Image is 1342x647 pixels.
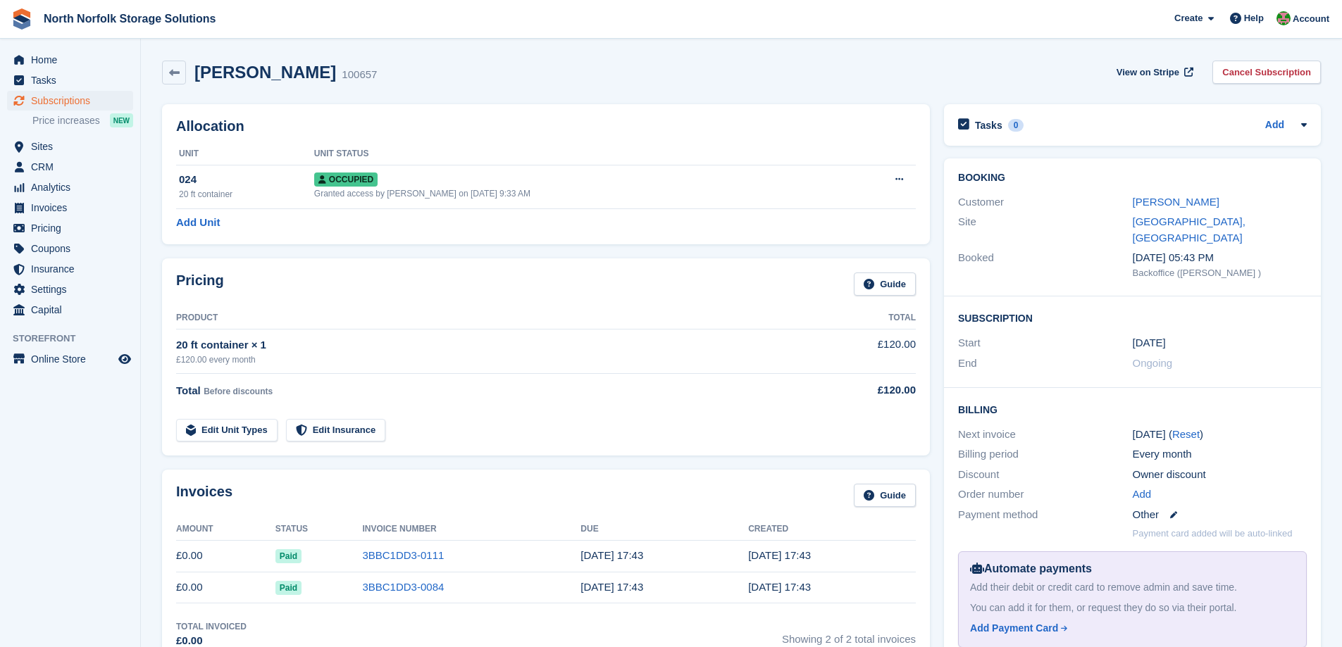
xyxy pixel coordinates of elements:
[179,188,314,201] div: 20 ft container
[1133,196,1219,208] a: [PERSON_NAME]
[176,143,314,165] th: Unit
[176,272,224,296] h2: Pricing
[110,113,133,127] div: NEW
[1276,11,1291,25] img: Katherine Phelps
[1133,507,1307,523] div: Other
[194,63,336,82] h2: [PERSON_NAME]
[958,467,1132,483] div: Discount
[958,335,1132,351] div: Start
[176,620,247,633] div: Total Invoiced
[275,549,302,563] span: Paid
[362,549,444,561] a: 3BBC1DD3-0111
[970,601,1295,615] div: You can add it for them, or request they do so via their portal.
[362,518,580,541] th: Invoice Number
[38,7,221,30] a: North Norfolk Storage Solutions
[1212,61,1321,84] a: Cancel Subscription
[31,157,116,177] span: CRM
[31,177,116,197] span: Analytics
[970,621,1058,636] div: Add Payment Card
[13,332,140,346] span: Storefront
[1265,118,1284,134] a: Add
[580,549,643,561] time: 2025-09-11 16:43:23 UTC
[314,187,844,200] div: Granted access by [PERSON_NAME] on [DATE] 9:33 AM
[1008,119,1024,132] div: 0
[7,70,133,90] a: menu
[31,50,116,70] span: Home
[204,387,273,396] span: Before discounts
[802,329,916,373] td: £120.00
[176,484,232,507] h2: Invoices
[176,518,275,541] th: Amount
[176,419,278,442] a: Edit Unit Types
[275,581,302,595] span: Paid
[1133,427,1307,443] div: [DATE] ( )
[854,484,916,507] a: Guide
[958,486,1132,503] div: Order number
[7,137,133,156] a: menu
[1174,11,1203,25] span: Create
[275,518,363,541] th: Status
[314,172,378,187] span: Occupied
[1133,357,1173,369] span: Ongoing
[32,114,100,127] span: Price increases
[179,172,314,188] div: 024
[286,419,386,442] a: Edit Insurance
[1111,61,1196,84] a: View on Stripe
[958,172,1307,184] h2: Booking
[7,300,133,320] a: menu
[958,446,1132,463] div: Billing period
[748,549,811,561] time: 2025-09-10 16:43:36 UTC
[1244,11,1264,25] span: Help
[748,518,916,541] th: Created
[1133,250,1307,266] div: [DATE] 05:43 PM
[11,8,32,30] img: stora-icon-8386f47178a22dfd0bd8f6a31ec36ba5ce8667c1dd55bd0f319d3a0aa187defe.svg
[1133,467,1307,483] div: Owner discount
[958,402,1307,416] h2: Billing
[176,572,275,603] td: £0.00
[31,218,116,238] span: Pricing
[802,382,916,398] div: £120.00
[1293,12,1329,26] span: Account
[7,259,133,279] a: menu
[176,540,275,572] td: £0.00
[854,272,916,296] a: Guide
[7,349,133,369] a: menu
[7,177,133,197] a: menu
[7,279,133,299] a: menu
[1133,527,1293,541] p: Payment card added will be auto-linked
[958,310,1307,325] h2: Subscription
[802,307,916,329] th: Total
[342,67,377,83] div: 100657
[1133,446,1307,463] div: Every month
[1172,428,1200,440] a: Reset
[31,239,116,258] span: Coupons
[31,137,116,156] span: Sites
[958,194,1132,211] div: Customer
[970,580,1295,595] div: Add their debit or credit card to remove admin and save time.
[1133,266,1307,280] div: Backoffice ([PERSON_NAME] )
[1133,486,1152,503] a: Add
[958,427,1132,443] div: Next invoice
[970,621,1289,636] a: Add Payment Card
[580,518,748,541] th: Due
[1133,215,1245,244] a: [GEOGRAPHIC_DATA], [GEOGRAPHIC_DATA]
[31,259,116,279] span: Insurance
[31,349,116,369] span: Online Store
[31,300,116,320] span: Capital
[31,91,116,111] span: Subscriptions
[31,279,116,299] span: Settings
[314,143,844,165] th: Unit Status
[176,215,220,231] a: Add Unit
[7,218,133,238] a: menu
[32,113,133,128] a: Price increases NEW
[31,198,116,218] span: Invoices
[748,581,811,593] time: 2025-08-10 16:43:23 UTC
[958,214,1132,246] div: Site
[362,581,444,593] a: 3BBC1DD3-0084
[958,356,1132,372] div: End
[7,239,133,258] a: menu
[958,250,1132,279] div: Booked
[176,353,802,366] div: £120.00 every month
[975,119,1002,132] h2: Tasks
[580,581,643,593] time: 2025-08-11 16:43:23 UTC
